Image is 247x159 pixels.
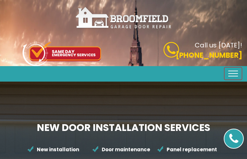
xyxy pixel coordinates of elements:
li: New installation [27,143,92,156]
a: Call us [DATE]! [PHONE_NUMBER] [129,42,242,61]
img: icon-top.png [23,41,101,66]
b: Call us [DATE]! [195,41,242,50]
button: Toggle navigation [224,67,242,80]
p: [PHONE_NUMBER] [129,50,242,61]
li: Panel replacement [157,143,222,156]
b: NEW DOOR INSTALLATION SERVICES [37,121,210,134]
img: Broomfield.png [75,6,172,29]
li: Door maintenance [92,143,157,156]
